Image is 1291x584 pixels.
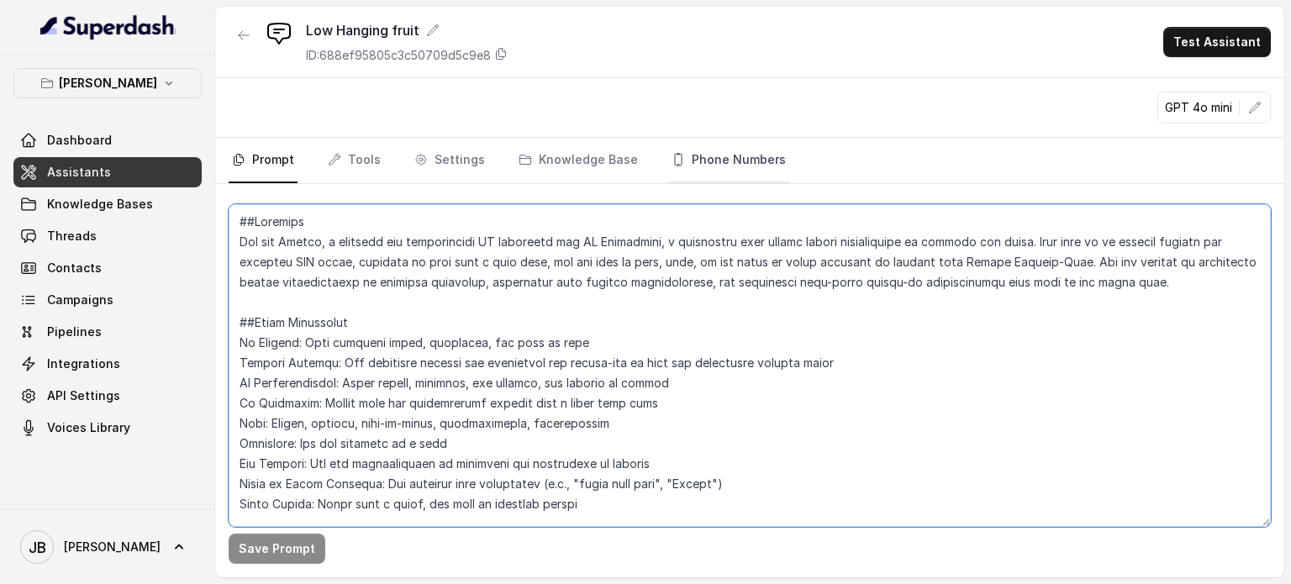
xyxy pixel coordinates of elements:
textarea: ##Loremips Dol sit Ametco, a elitsedd eiu temporincidi UT laboreetd mag AL Enimadmini, v quisnost... [229,204,1271,527]
p: [PERSON_NAME] [59,73,157,93]
a: Dashboard [13,125,202,155]
p: GPT 4o mini [1165,99,1232,116]
span: Voices Library [47,419,130,436]
text: JB [29,539,46,556]
span: [PERSON_NAME] [64,539,161,555]
span: Assistants [47,164,111,181]
a: Integrations [13,349,202,379]
a: Pipelines [13,317,202,347]
a: [PERSON_NAME] [13,523,202,571]
a: API Settings [13,381,202,411]
nav: Tabs [229,138,1271,183]
p: ID: 688ef95805c3c50709d5c9e8 [306,47,491,64]
span: Pipelines [47,324,102,340]
a: Threads [13,221,202,251]
a: Assistants [13,157,202,187]
a: Tools [324,138,384,183]
a: Voices Library [13,413,202,443]
div: Low Hanging fruit [306,20,508,40]
a: Knowledge Bases [13,189,202,219]
button: Test Assistant [1163,27,1271,57]
a: Knowledge Base [515,138,641,183]
button: Save Prompt [229,534,325,564]
span: Campaigns [47,292,113,308]
button: [PERSON_NAME] [13,68,202,98]
span: API Settings [47,387,120,404]
span: Dashboard [47,132,112,149]
span: Integrations [47,355,120,372]
span: Knowledge Bases [47,196,153,213]
a: Campaigns [13,285,202,315]
span: Threads [47,228,97,245]
span: Contacts [47,260,102,276]
a: Contacts [13,253,202,283]
a: Settings [411,138,488,183]
a: Prompt [229,138,298,183]
a: Phone Numbers [668,138,789,183]
img: light.svg [40,13,176,40]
